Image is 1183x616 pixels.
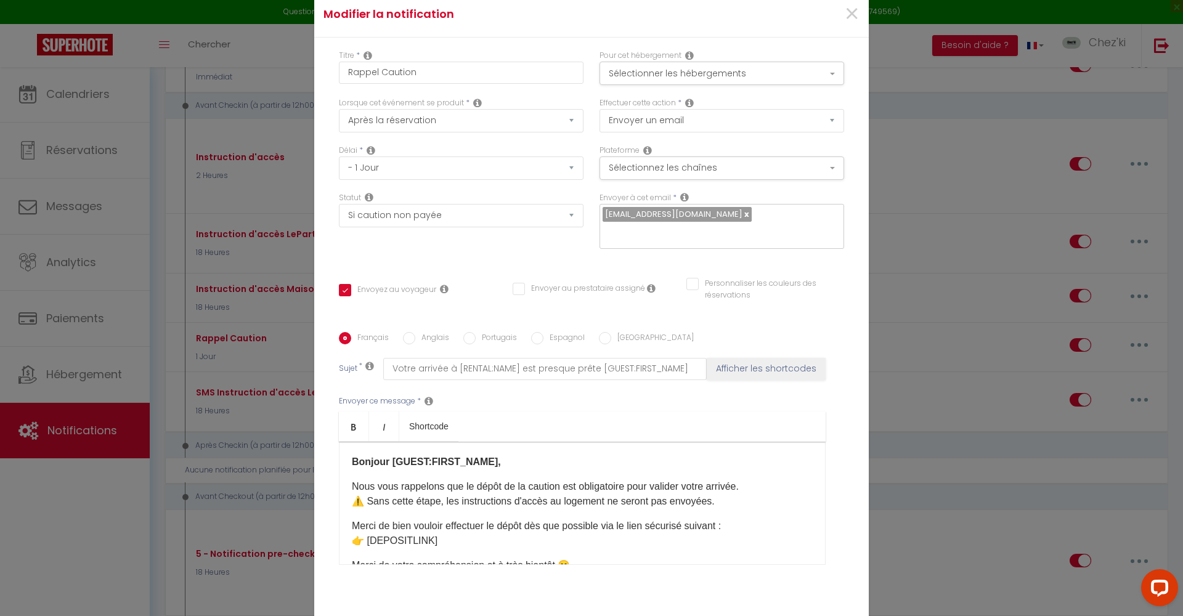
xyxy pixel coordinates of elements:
p: Merci de bien vouloir effectuer le dépôt dès que possible via le lien sécurisé suivant : 👉 [DEPOS... [352,519,813,548]
i: Action Channel [643,145,652,155]
button: Close [844,1,860,28]
button: Sélectionnez les chaînes [600,156,844,180]
label: Effectuer cette action [600,97,676,109]
a: Italic [369,411,399,441]
label: Espagnol [543,332,585,346]
button: Afficher les shortcodes [707,358,826,380]
label: Plateforme [600,145,640,156]
i: Title [364,51,372,60]
label: Titre [339,50,354,62]
label: Sujet [339,363,357,376]
i: Envoyer au prestataire si il est assigné [647,283,656,293]
strong: Bonjour [GUEST:FIRST_NAME], [352,456,501,467]
label: Envoyer ce message [339,395,415,407]
i: Recipient [680,192,689,202]
p: Merci de votre compréhension et à très bientôt 😊 [Signature nom Société Chez'ki]​ [352,558,813,588]
button: Sélectionner les hébergements [600,62,844,85]
p: Nous vous rappelons que le dépôt de la caution est obligatoire pour valider votre arrivée. ⚠️ San... [352,479,813,509]
i: This Rental [685,51,694,60]
label: Lorsque cet événement se produit [339,97,464,109]
h4: Modifier la notification [323,6,675,23]
i: Action Time [367,145,375,155]
label: Français [351,332,389,346]
span: [EMAIL_ADDRESS][DOMAIN_NAME] [605,208,742,220]
label: Portugais [476,332,517,346]
label: Anglais [415,332,449,346]
i: Action Type [685,98,694,108]
i: Envoyer au voyageur [440,284,449,294]
label: Statut [339,192,361,204]
i: Event Occur [473,98,482,108]
iframe: LiveChat chat widget [1131,564,1183,616]
i: Message [425,396,433,406]
label: [GEOGRAPHIC_DATA] [611,332,694,346]
i: Subject [365,361,374,371]
a: Shortcode [399,411,458,441]
div: ​ [339,442,826,565]
i: Booking status [365,192,373,202]
a: Bold [339,411,369,441]
label: Envoyer à cet email [600,192,671,204]
label: Délai [339,145,357,156]
label: Pour cet hébergement [600,50,681,62]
